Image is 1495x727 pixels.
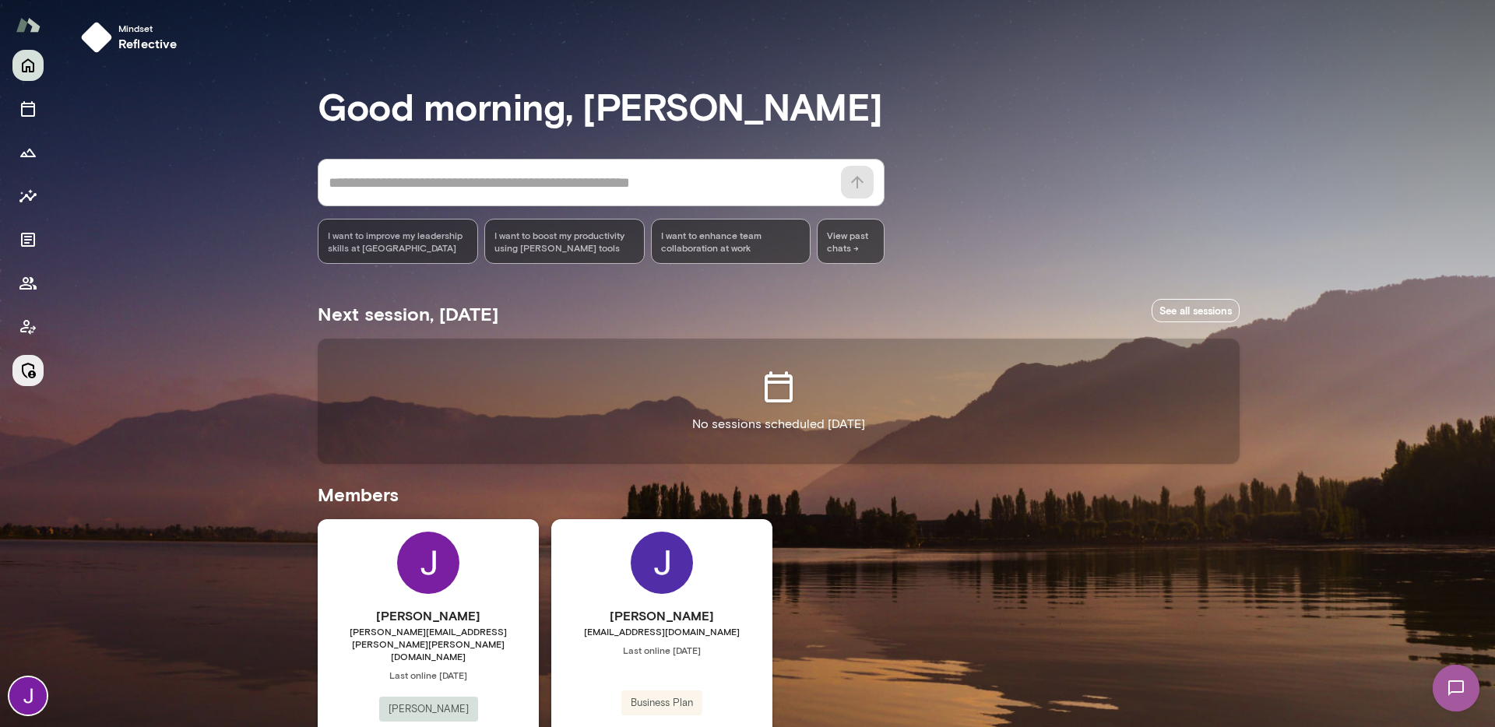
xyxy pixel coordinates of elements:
[661,229,801,254] span: I want to enhance team collaboration at work
[1152,299,1240,323] a: See all sessions
[12,311,44,342] button: Client app
[484,219,645,264] div: I want to boost my productivity using [PERSON_NAME] tools
[328,229,468,254] span: I want to improve my leadership skills at [GEOGRAPHIC_DATA]
[118,22,178,34] span: Mindset
[318,84,1240,128] h3: Good morning, [PERSON_NAME]
[12,93,44,125] button: Sessions
[318,606,539,625] h6: [PERSON_NAME]
[397,532,459,594] img: Jocelyn Grodin
[12,355,44,386] button: Manage
[12,137,44,168] button: Growth Plan
[81,22,112,53] img: mindset
[551,625,772,637] span: [EMAIL_ADDRESS][DOMAIN_NAME]
[318,219,478,264] div: I want to improve my leadership skills at [GEOGRAPHIC_DATA]
[621,695,702,711] span: Business Plan
[12,181,44,212] button: Insights
[631,532,693,594] img: Jackie G
[9,677,47,715] img: Jocelyn Grodin
[551,644,772,656] span: Last online [DATE]
[318,482,1240,507] h5: Members
[12,224,44,255] button: Documents
[75,16,190,59] button: Mindsetreflective
[318,669,539,681] span: Last online [DATE]
[651,219,811,264] div: I want to enhance team collaboration at work
[118,34,178,53] h6: reflective
[12,268,44,299] button: Members
[551,606,772,625] h6: [PERSON_NAME]
[318,625,539,662] span: [PERSON_NAME][EMAIL_ADDRESS][PERSON_NAME][PERSON_NAME][DOMAIN_NAME]
[318,301,498,326] h5: Next session, [DATE]
[692,415,865,434] p: No sessions scheduled [DATE]
[12,50,44,81] button: Home
[379,701,478,717] span: [PERSON_NAME]
[16,10,40,40] img: Mento
[817,219,885,264] span: View past chats ->
[494,229,635,254] span: I want to boost my productivity using [PERSON_NAME] tools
